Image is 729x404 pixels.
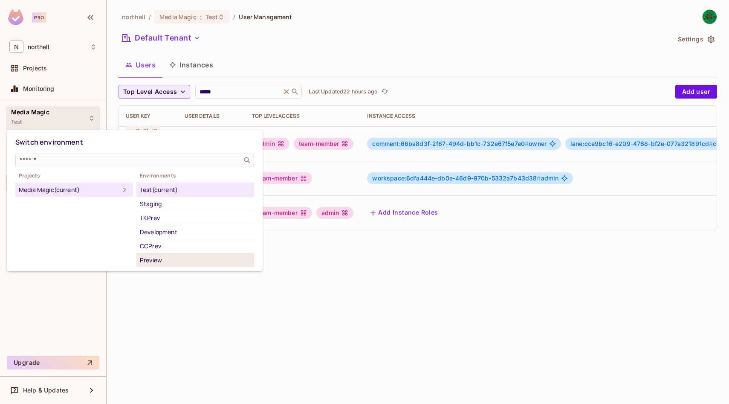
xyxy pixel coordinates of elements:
[15,172,133,179] span: Projects
[140,199,251,209] div: Staging
[136,172,254,179] span: Environments
[140,227,251,237] div: Development
[140,213,251,223] div: TKPrev
[140,255,251,265] div: Preview
[19,185,119,195] div: Media Magic (current)
[140,241,251,251] div: CCPrev
[140,185,251,195] div: Test (current)
[15,137,83,147] span: Switch environment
